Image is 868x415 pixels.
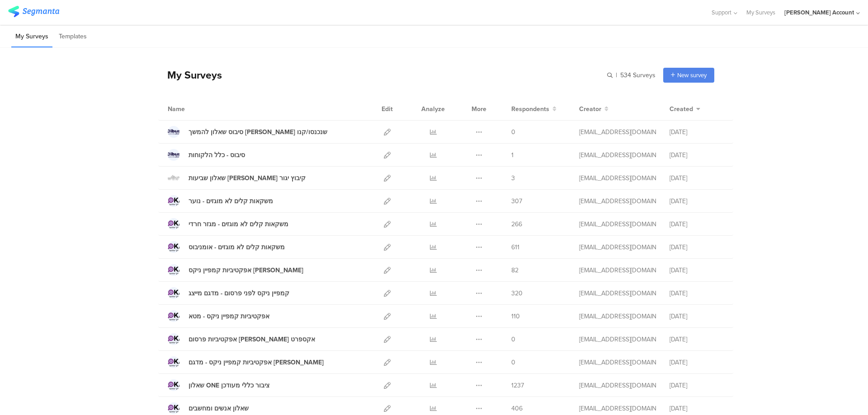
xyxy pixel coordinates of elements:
[579,196,656,206] div: miri@miridikman.co.il
[11,26,52,47] li: My Surveys
[511,127,515,137] span: 0
[670,219,724,229] div: [DATE]
[511,266,519,275] span: 82
[168,104,222,114] div: Name
[189,381,269,390] div: שאלון ONE ציבור כללי מעודכן
[670,335,724,344] div: [DATE]
[511,104,549,114] span: Respondents
[579,127,656,137] div: miri@miridikman.co.il
[670,196,724,206] div: [DATE]
[712,8,731,17] span: Support
[189,150,245,160] div: סיבוס - כלל הלקוחות
[511,335,515,344] span: 0
[168,195,273,207] a: משקאות קלים לא מוגזים - נוער
[670,289,724,298] div: [DATE]
[168,379,269,391] a: שאלון ONE ציבור כללי מעודכן
[189,266,303,275] div: אפקטיביות קמפיין ניקס טיקטוק
[168,310,269,322] a: אפקטיביות קמפיין ניקס - מטא
[579,219,656,229] div: miri@miridikman.co.il
[511,358,515,367] span: 0
[511,242,519,252] span: 611
[670,173,724,183] div: [DATE]
[677,71,707,79] span: New survey
[579,358,656,367] div: miri@miridikman.co.il
[511,381,524,390] span: 1237
[189,219,288,229] div: משקאות קלים לא מוגזים - מגזר חרדי
[55,26,91,47] li: Templates
[579,266,656,275] div: miri@miridikman.co.il
[511,312,520,321] span: 110
[579,173,656,183] div: miri@miridikman.co.il
[189,358,324,367] div: אפקטיביות קמפיין ניקס - מדגם מייצ
[189,335,315,344] div: אפקטיביות פרסום מן אקספרט
[189,127,327,137] div: סיבוס שאלון להמשך לאלו שנכנסו/קנו
[511,289,523,298] span: 320
[511,173,515,183] span: 3
[511,219,522,229] span: 266
[189,173,306,183] div: שאלון שביעות רצון קיבוץ יגור
[189,404,249,413] div: שאלון אנשים ומחשבים
[377,98,397,120] div: Edit
[579,312,656,321] div: miri@miridikman.co.il
[189,312,269,321] div: אפקטיביות קמפיין ניקס - מטא
[670,266,724,275] div: [DATE]
[511,404,523,413] span: 406
[579,104,609,114] button: Creator
[168,333,315,345] a: אפקטיביות פרסום [PERSON_NAME] אקספרט
[168,126,327,138] a: סיבוס שאלון להמשך [PERSON_NAME] שנכנסו/קנו
[420,98,447,120] div: Analyze
[168,356,324,368] a: אפקטיביות קמפיין ניקס - מדגם [PERSON_NAME]
[784,8,854,17] div: [PERSON_NAME] Account
[670,381,724,390] div: [DATE]
[670,104,700,114] button: Created
[670,242,724,252] div: [DATE]
[168,402,249,414] a: שאלון אנשים ומחשבים
[670,150,724,160] div: [DATE]
[168,172,306,184] a: שאלון שביעות [PERSON_NAME] קיבוץ יגור
[670,358,724,367] div: [DATE]
[168,287,289,299] a: קמפיין ניקס לפני פרסום - מדגם מייצג
[189,242,285,252] div: משקאות קלים לא מוגזים - אומניבוס
[168,264,303,276] a: אפקטיביות קמפיין ניקס [PERSON_NAME]
[620,70,656,80] span: 534 Surveys
[511,150,514,160] span: 1
[579,381,656,390] div: miri@miridikman.co.il
[579,404,656,413] div: miri@miridikman.co.il
[670,404,724,413] div: [DATE]
[189,196,273,206] div: משקאות קלים לא מוגזים - נוער
[8,6,59,17] img: segmanta logo
[670,127,724,137] div: [DATE]
[469,98,489,120] div: More
[579,242,656,252] div: miri@miridikman.co.il
[579,150,656,160] div: miri@miridikman.co.il
[614,70,618,80] span: |
[670,104,693,114] span: Created
[158,67,222,83] div: My Surveys
[189,289,289,298] div: קמפיין ניקס לפני פרסום - מדגם מייצג
[579,104,601,114] span: Creator
[168,218,288,230] a: משקאות קלים לא מוגזים - מגזר חרדי
[168,241,285,253] a: משקאות קלים לא מוגזים - אומניבוס
[670,312,724,321] div: [DATE]
[511,104,557,114] button: Respondents
[168,149,245,161] a: סיבוס - כלל הלקוחות
[579,335,656,344] div: miri@miridikman.co.il
[511,196,522,206] span: 307
[579,289,656,298] div: miri@miridikman.co.il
